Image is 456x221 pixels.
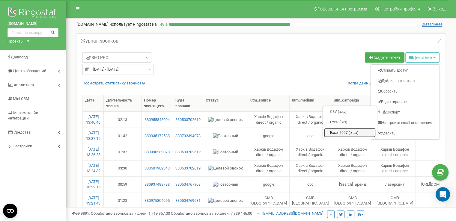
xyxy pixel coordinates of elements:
img: Повторный [213,133,238,139]
a: Excel (.xls) [324,118,376,127]
td: Харків Водафон direct / organic [290,160,331,176]
td: Харків Водафон direct / organic [374,160,416,176]
td: Харків Водафон direct / organic [374,144,416,160]
a: Экспорт [372,108,438,117]
th: utm_campaign [331,95,374,111]
a: Посмотреть cтатистику звонков [82,81,145,85]
a: [DATE] 13:22:16 [86,179,100,190]
span: Обработано звонков за 30 дней : [171,211,252,216]
td: 02:13 [104,111,142,128]
th: Куда звонили [173,95,203,111]
td: GMB [GEOGRAPHIC_DATA] [331,193,374,209]
span: SЕО PPС [86,55,108,60]
th: Дата [83,95,104,111]
a: 380501982343 [144,166,170,171]
a: Создать отчет [365,52,404,63]
td: Харків Водафон direct / organic [290,111,331,128]
td: [Search]_Бренд [331,176,374,193]
td: cpc [290,176,331,193]
a: SЕО PPС [82,52,151,63]
a: 380955845094 [144,117,170,123]
td: Харків Водафон direct / organic [248,160,290,176]
a: CSV (.csv) [324,107,376,116]
span: Детальнее [422,22,442,27]
span: использует Ringostat на [109,22,157,27]
span: Mini CRM [13,96,29,101]
img: Целевой звонок [208,117,243,123]
a: Дублировать отчет [372,76,438,86]
span: Настройки [13,144,32,148]
a: Сбросить [372,87,438,96]
td: лазерсвит [374,176,416,193]
a: [DOMAIN_NAME] [7,21,58,27]
th: Статус [203,95,248,111]
a: 380503702619 [175,149,201,155]
a: Excel 2007 (.xlsx) [324,128,376,137]
a: 380732394073 [175,133,201,139]
img: Ringostat logo [7,6,58,21]
a: 380504767303 [175,182,201,187]
td: Харків Водафон direct / organic [248,144,290,160]
a: Открыть доступ [372,66,438,75]
td: GMB [GEOGRAPHIC_DATA] [248,193,290,209]
span: Маркетплейс интеграций [7,110,38,121]
p: 49 % [157,21,169,27]
img: Повторный [213,182,238,187]
td: 01:42 [104,128,142,144]
a: 380935172538 [144,133,170,139]
span: Дашборд [11,55,28,59]
td: 03:30 [104,160,142,176]
th: Длительность звонка [104,95,142,111]
td: Харків Водафон direct / organic [248,111,290,128]
img: Повторный [213,149,238,155]
input: Поиск по номеру [7,28,58,37]
td: 01:23 [104,193,142,209]
span: Аналитика [14,83,34,87]
p: [DOMAIN_NAME] [76,21,157,27]
span: 99,989% [72,211,90,216]
a: Редактировать [372,97,438,107]
th: Номер звонящего [142,95,173,111]
td: Харків Водафон direct / organic [290,144,331,160]
div: Open Intercom Messenger [436,187,450,202]
a: [DATE] 13:40:46 [86,114,100,125]
span: Средства [13,130,31,134]
span: Центр обращений [13,69,46,73]
span: Выход [433,7,446,11]
th: utm_medium [290,95,331,111]
a: 380975804095 [144,198,170,204]
td: google [248,176,290,193]
div: Проекты [7,39,23,44]
th: utm_source [248,95,290,111]
a: Когда данные могут отличаться от других систем [348,81,438,86]
a: [EMAIL_ADDRESS][DOMAIN_NAME] [256,211,323,216]
a: 380503702619 [175,117,201,123]
td: GMB [GEOGRAPHIC_DATA] [290,193,331,209]
u: 7 339 146,00 [231,211,252,216]
a: Удалить [372,129,438,138]
span: Обработано звонков за 7 дней : [91,211,170,216]
a: [DATE] 13:24:32 [86,163,100,173]
a: 380503702619 [175,166,201,171]
td: Харків Водафон direct / organic [331,160,374,176]
a: 380937488738 [144,182,170,187]
td: GMB [GEOGRAPHIC_DATA] [374,193,416,209]
a: [DATE] 13:21:43 [86,196,100,206]
td: cpc [290,128,331,144]
img: Целевой звонок [208,198,243,204]
a: [DATE] 13:26:28 [86,147,100,157]
a: Настроить email оповещения [372,118,438,128]
span: Реферальная программа [317,7,367,11]
a: 380996239078 [144,149,170,155]
img: Целевой звонок [208,166,243,171]
h5: Журнал звонков [81,38,118,44]
u: 1 719 357,00 [148,211,170,216]
td: 00:59 [104,176,142,193]
span: Настройки профиля [380,7,420,11]
a: [DATE] 13:37:15 [86,131,100,141]
button: Open CMP widget [3,204,17,218]
button: Действие [405,52,440,63]
td: Харків Водафон direct / organic [331,144,374,160]
td: google [248,128,290,144]
a: 380504769631 [175,198,201,204]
